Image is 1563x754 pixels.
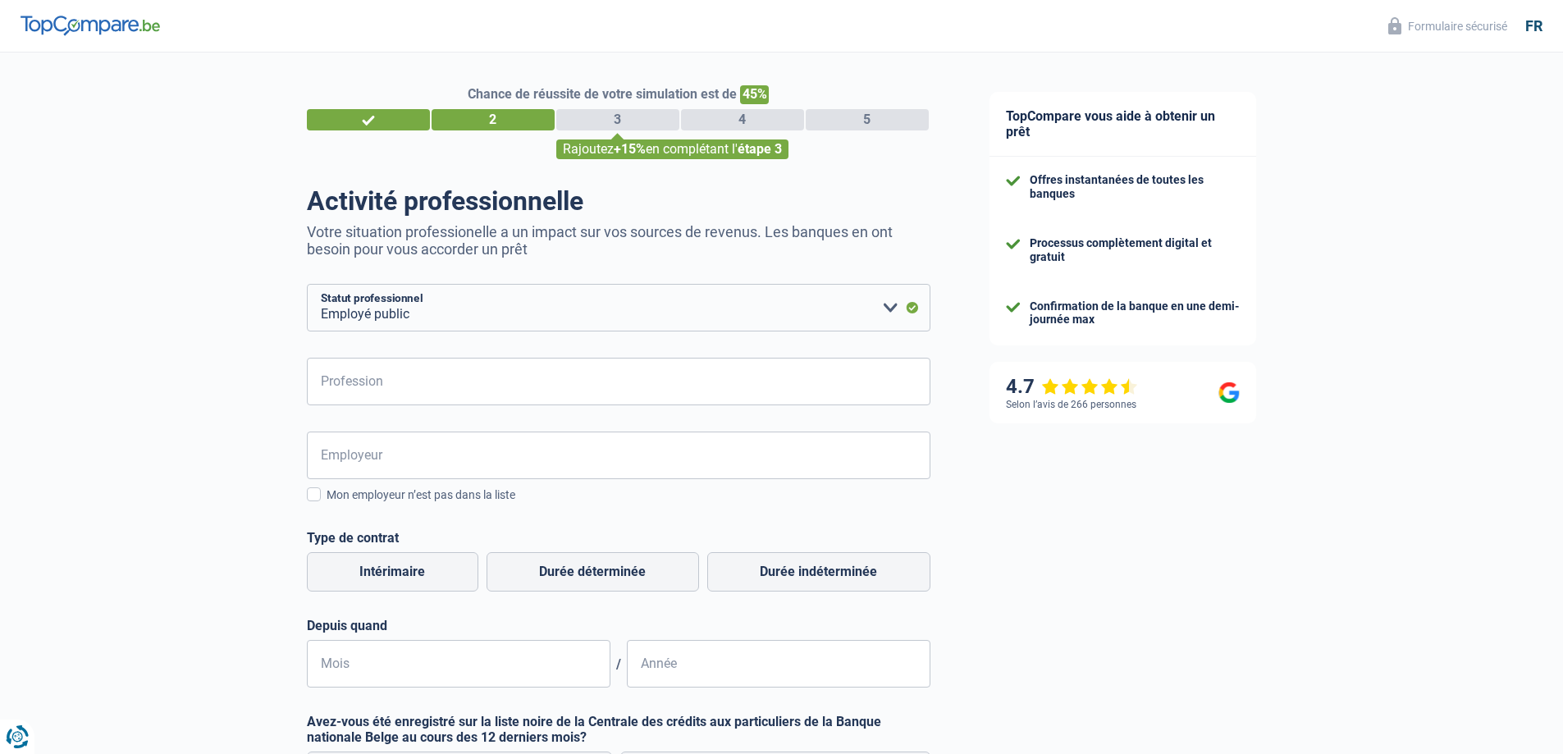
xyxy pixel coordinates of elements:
[307,552,478,592] label: Intérimaire
[1378,12,1517,39] button: Formulaire sécurisé
[21,16,160,35] img: TopCompare Logo
[307,185,930,217] h1: Activité professionnelle
[307,640,610,688] input: MM
[740,85,769,104] span: 45%
[556,109,679,130] div: 3
[307,432,930,479] input: Cherchez votre employeur
[681,109,804,130] div: 4
[707,552,930,592] label: Durée indéterminée
[806,109,929,130] div: 5
[487,552,699,592] label: Durée déterminée
[738,141,782,157] span: étape 3
[1030,299,1240,327] div: Confirmation de la banque en une demi-journée max
[307,223,930,258] p: Votre situation professionelle a un impact sur vos sources de revenus. Les banques en ont besoin ...
[610,656,627,672] span: /
[989,92,1256,157] div: TopCompare vous aide à obtenir un prêt
[556,139,788,159] div: Rajoutez en complétant l'
[1525,17,1542,35] div: fr
[627,640,930,688] input: AAAA
[307,618,930,633] label: Depuis quand
[307,530,930,546] label: Type de contrat
[468,86,737,102] span: Chance de réussite de votre simulation est de
[1030,173,1240,201] div: Offres instantanées de toutes les banques
[307,109,430,130] div: 1
[432,109,555,130] div: 2
[614,141,646,157] span: +15%
[1030,236,1240,264] div: Processus complètement digital et gratuit
[1006,375,1138,399] div: 4.7
[307,714,930,745] label: Avez-vous été enregistré sur la liste noire de la Centrale des crédits aux particuliers de la Ban...
[1006,399,1136,410] div: Selon l’avis de 266 personnes
[327,487,930,504] div: Mon employeur n’est pas dans la liste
